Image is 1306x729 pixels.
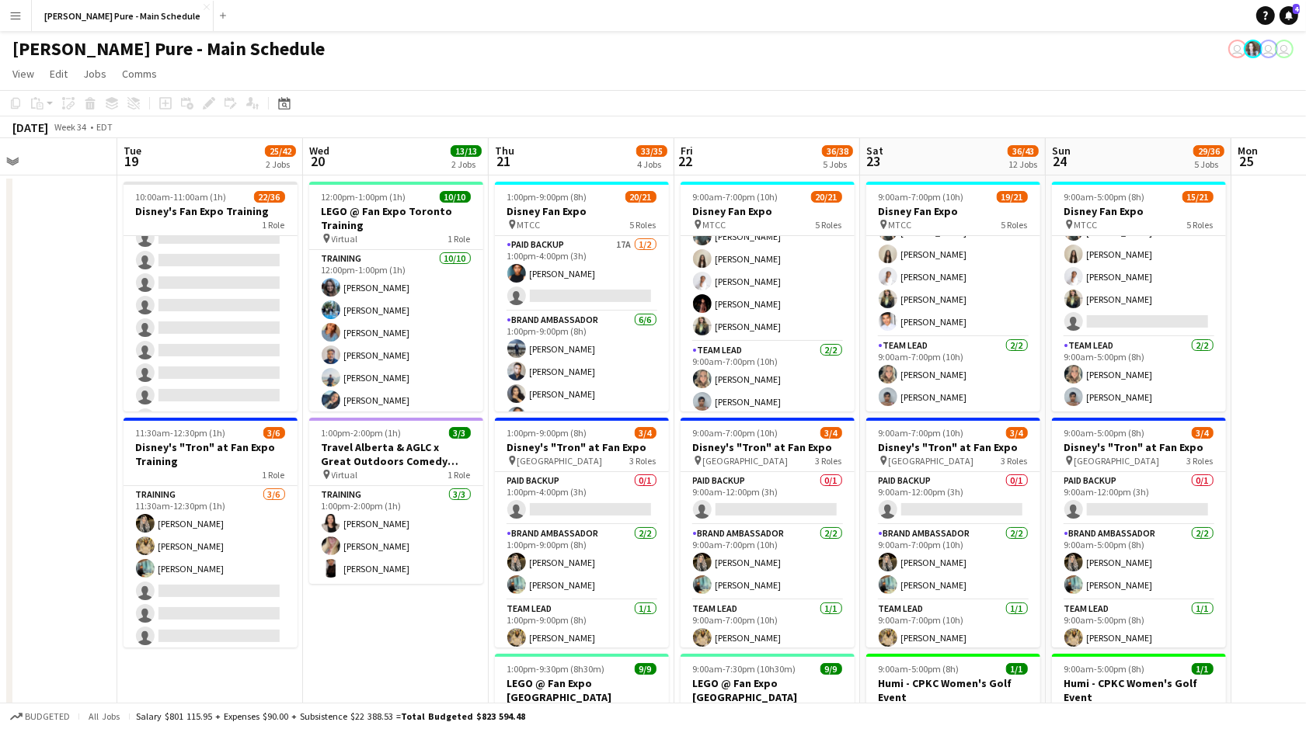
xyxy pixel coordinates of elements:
span: [GEOGRAPHIC_DATA] [1074,455,1160,467]
span: Sat [866,144,883,158]
span: Thu [495,144,514,158]
span: MTCC [703,219,726,231]
h3: Disney Fan Expo [1052,204,1226,218]
app-job-card: 1:00pm-9:00pm (8h)20/21Disney Fan Expo MTCC5 RolesPaid Backup17A1/21:00pm-4:00pm (3h)[PERSON_NAME... [495,182,669,411]
app-user-avatar: Leticia Fayzano [1228,40,1247,58]
span: Mon [1238,144,1258,158]
h3: Disney's Fan Expo Training [124,204,298,218]
app-user-avatar: Tifany Scifo [1275,40,1294,58]
span: 13/13 [451,145,482,157]
app-card-role: Brand Ambassador2/29:00am-5:00pm (8h)[PERSON_NAME][PERSON_NAME] [1052,525,1226,600]
span: 20/21 [625,191,656,203]
h3: Travel Alberta & AGLC x Great Outdoors Comedy Festival Training [309,440,483,468]
app-job-card: 10:00am-11:00am (1h)22/36Disney's Fan Expo Training1 Role [124,182,298,411]
div: 2 Jobs [451,158,481,170]
span: 9:00am-5:00pm (8h) [1064,427,1145,439]
span: 5 Roles [816,219,842,231]
span: 3/6 [263,427,285,439]
app-card-role: Brand Ambassador2/29:00am-7:00pm (10h)[PERSON_NAME][PERSON_NAME] [681,525,855,600]
span: 9:00am-7:00pm (10h) [693,427,778,439]
h3: Disney Fan Expo [681,204,855,218]
app-job-card: 12:00pm-1:00pm (1h)10/10LEGO @ Fan Expo Toronto Training Virtual1 RoleTraining10/1012:00pm-1:00pm... [309,182,483,411]
app-job-card: 9:00am-7:00pm (10h)20/21Disney Fan Expo MTCC5 Roles[PERSON_NAME]Brand Ambassador5/59:00am-7:00pm ... [681,182,855,411]
app-job-card: 1:00pm-9:00pm (8h)3/4Disney's "Tron" at Fan Expo [GEOGRAPHIC_DATA]3 RolesPaid Backup0/11:00pm-4:0... [495,418,669,647]
app-user-avatar: Tifany Scifo [1259,40,1278,58]
div: 4 Jobs [637,158,667,170]
app-card-role: Team Lead1/11:00pm-9:00pm (8h)[PERSON_NAME] [495,600,669,653]
h3: Disney's "Tron" at Fan Expo [495,440,669,454]
span: MTCC [1074,219,1098,231]
div: [DATE] [12,120,48,135]
div: 5 Jobs [1194,158,1224,170]
app-card-role: Team Lead2/29:00am-7:00pm (10h)[PERSON_NAME][PERSON_NAME] [866,337,1040,412]
span: 25 [1235,152,1258,170]
app-card-role: Training3/611:30am-12:30pm (1h)[PERSON_NAME][PERSON_NAME][PERSON_NAME] [124,486,298,651]
span: 3 Roles [1001,455,1028,467]
span: 9:00am-5:00pm (8h) [879,663,959,675]
app-card-role: Team Lead1/19:00am-5:00pm (8h)[PERSON_NAME] [1052,600,1226,653]
h3: LEGO @ Fan Expo [GEOGRAPHIC_DATA] [495,676,669,704]
h3: LEGO @ Fan Expo Toronto Training [309,204,483,232]
div: 9:00am-7:00pm (10h)3/4Disney's "Tron" at Fan Expo [GEOGRAPHIC_DATA]3 RolesPaid Backup0/19:00am-12... [681,418,855,647]
button: Budgeted [8,708,72,725]
app-job-card: 9:00am-7:00pm (10h)19/21Disney Fan Expo MTCC5 Roles Brand Ambassador5/59:00am-7:00pm (10h)[PERSON... [866,182,1040,411]
span: 1:00pm-9:00pm (8h) [507,191,587,203]
span: 3/4 [1006,427,1028,439]
a: Jobs [77,64,113,84]
span: 20/21 [811,191,842,203]
span: 9:00am-5:00pm (8h) [1064,191,1145,203]
span: 10:00am-11:00am (1h) [136,191,227,203]
span: 19/21 [997,191,1028,203]
app-card-role: Paid Backup0/11:00pm-4:00pm (3h) [495,472,669,525]
span: [GEOGRAPHIC_DATA] [703,455,789,467]
div: EDT [96,121,113,133]
span: 33/35 [636,145,667,157]
app-job-card: 11:30am-12:30pm (1h)3/6Disney's "Tron" at Fan Expo Training1 RoleTraining3/611:30am-12:30pm (1h)[... [124,418,298,647]
span: 9:00am-7:00pm (10h) [879,427,964,439]
app-card-role: Brand Ambassador6/61:00pm-9:00pm (8h)[PERSON_NAME][PERSON_NAME][PERSON_NAME][PERSON_NAME] [495,311,669,477]
span: 3/4 [635,427,656,439]
span: 5 Roles [1187,219,1214,231]
app-job-card: 9:00am-5:00pm (8h)3/4Disney's "Tron" at Fan Expo [GEOGRAPHIC_DATA]3 RolesPaid Backup0/19:00am-12:... [1052,418,1226,647]
h3: Disney Fan Expo [866,204,1040,218]
span: 3 Roles [816,455,842,467]
span: 9:00am-5:00pm (8h) [1064,663,1145,675]
app-job-card: 9:00am-5:00pm (8h)15/21Disney Fan Expo MTCC5 Roles Brand Ambassador2I20A4/59:00am-5:00pm (8h)[PER... [1052,182,1226,411]
span: [GEOGRAPHIC_DATA] [517,455,603,467]
span: Tue [124,144,141,158]
a: Edit [44,64,74,84]
app-card-role: Brand Ambassador2/21:00pm-9:00pm (8h)[PERSON_NAME][PERSON_NAME] [495,525,669,600]
span: Wed [309,144,329,158]
a: View [6,64,40,84]
span: 22 [678,152,693,170]
app-card-role: Team Lead2/29:00am-5:00pm (8h)[PERSON_NAME][PERSON_NAME] [1052,337,1226,412]
a: Comms [116,64,163,84]
span: 3/3 [449,427,471,439]
span: 15/21 [1182,191,1214,203]
span: 21 [493,152,514,170]
button: [PERSON_NAME] Pure - Main Schedule [32,1,214,31]
span: 3/4 [820,427,842,439]
app-card-role: Paid Backup0/19:00am-12:00pm (3h) [681,472,855,525]
div: 2 Jobs [266,158,295,170]
span: Sun [1052,144,1071,158]
span: 9:00am-7:00pm (10h) [693,191,778,203]
span: 1/1 [1192,663,1214,675]
span: 4 [1293,4,1300,14]
span: View [12,67,34,81]
app-card-role: Training10/1012:00pm-1:00pm (1h)[PERSON_NAME][PERSON_NAME][PERSON_NAME][PERSON_NAME][PERSON_NAME]... [309,250,483,510]
h3: Disney's "Tron" at Fan Expo [866,440,1040,454]
span: 3 Roles [1187,455,1214,467]
app-card-role: Paid Backup17A1/21:00pm-4:00pm (3h)[PERSON_NAME] [495,236,669,311]
span: 3/4 [1192,427,1214,439]
span: All jobs [85,710,123,722]
div: 5 Jobs [823,158,852,170]
app-card-role: Paid Backup0/19:00am-12:00pm (3h) [866,472,1040,525]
